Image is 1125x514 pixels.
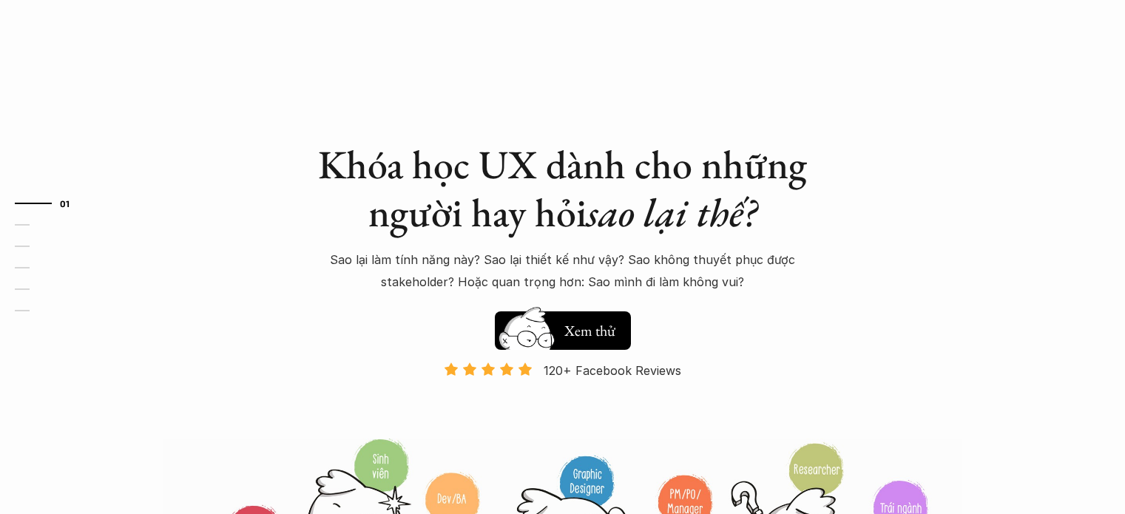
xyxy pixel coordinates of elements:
strong: 01 [60,198,70,209]
em: sao lại thế? [587,186,757,238]
h5: Xem thử [564,320,615,341]
a: Xem thử [495,304,631,350]
h1: Khóa học UX dành cho những người hay hỏi [304,141,822,237]
a: 120+ Facebook Reviews [431,362,695,436]
p: Sao lại làm tính năng này? Sao lại thiết kế như vậy? Sao không thuyết phục được stakeholder? Hoặc... [311,248,814,294]
a: 01 [15,195,85,212]
p: 120+ Facebook Reviews [544,359,681,382]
